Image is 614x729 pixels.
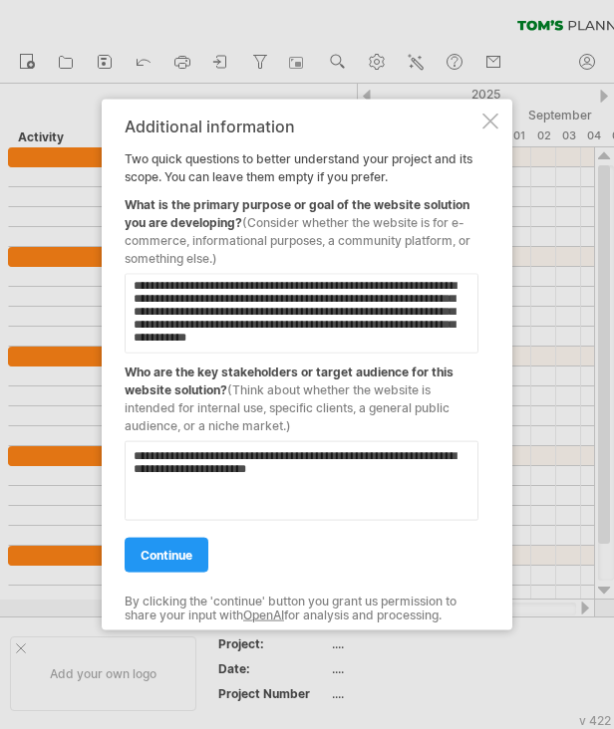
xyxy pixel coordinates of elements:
span: (Consider whether the website is for e-commerce, informational purposes, a community platform, or... [125,215,470,266]
a: OpenAI [243,607,284,622]
span: (Think about whether the website is intended for internal use, specific clients, a general public... [125,382,450,433]
div: What is the primary purpose or goal of the website solution you are developing? [125,186,478,268]
div: Two quick questions to better understand your project and its scope. You can leave them empty if ... [125,118,478,612]
div: Who are the key stakeholders or target audience for this website solution? [125,354,478,435]
div: By clicking the 'continue' button you grant us permission to share your input with for analysis a... [125,595,478,623]
a: continue [125,538,208,573]
span: continue [141,548,192,563]
div: Additional information [125,118,478,135]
